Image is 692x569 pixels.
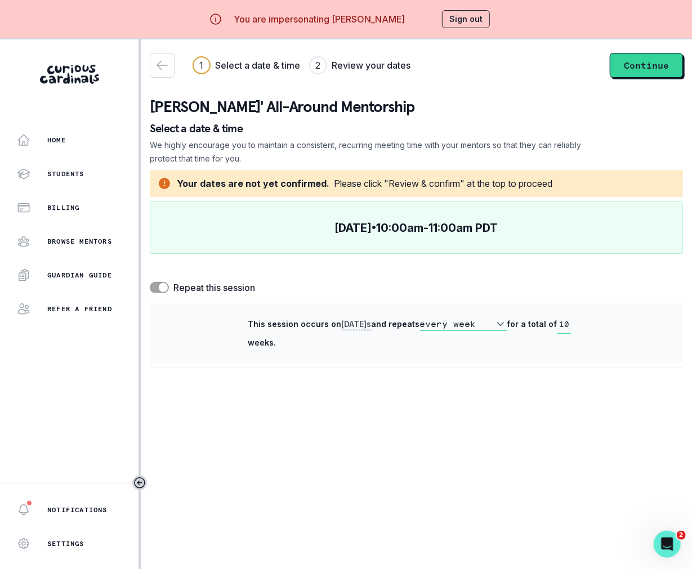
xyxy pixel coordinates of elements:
div: Progress [193,56,410,74]
h3: Select a date & time [215,59,300,72]
p: Browse Mentors [47,237,112,246]
button: Sign out [442,10,490,28]
span: weeks. [248,338,276,347]
p: You are impersonating [PERSON_NAME] [234,12,405,26]
p: Select a date & time [150,123,683,134]
div: Please click "Review & confirm" at the top to proceed [334,177,552,190]
h3: Review your dates [332,59,410,72]
p: Billing [47,203,79,212]
iframe: Intercom live chat [654,531,681,558]
span: 2 [677,531,686,540]
label: Repeat this session [173,281,255,294]
button: Continue [610,53,683,78]
span: This session occurs on [248,319,342,329]
p: Students [47,169,84,178]
div: 2 [316,59,321,72]
p: Home [47,136,66,145]
p: Settings [47,539,84,548]
p: Notifications [47,505,108,514]
span: for a total of [507,319,557,329]
div: 1 [200,59,204,72]
div: Your dates are not yet confirmed. [177,177,329,190]
img: Curious Cardinals Logo [40,65,99,84]
button: Toggle sidebar [132,476,147,490]
span: and repeats [372,319,420,329]
p: We highly encourage you to maintain a consistent, recurring meeting time with your mentors so tha... [150,138,582,165]
p: [DATE] • 10:00am - 11:00am PDT [335,221,498,235]
p: Guardian Guide [47,271,112,280]
span: [DATE] s [342,319,372,330]
p: [PERSON_NAME]' All-Around Mentorship [150,96,683,118]
p: Refer a friend [47,304,112,313]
